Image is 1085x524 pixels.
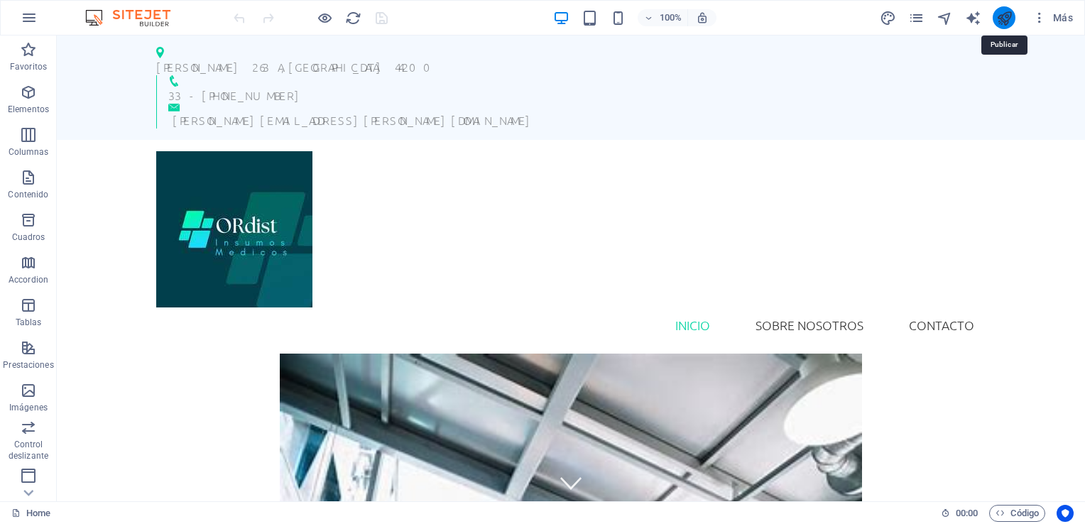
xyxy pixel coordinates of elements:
i: Páginas (Ctrl+Alt+S) [908,10,925,26]
button: Haz clic para salir del modo de previsualización y seguir editando [316,9,333,26]
a: Haz clic para cancelar la selección y doble clic para abrir páginas [11,505,50,522]
p: Cuadros [12,231,45,243]
button: text_generator [964,9,981,26]
button: navigator [936,9,953,26]
h6: Tiempo de la sesión [941,505,978,522]
span: Código [996,505,1039,522]
button: Más [1027,6,1079,29]
button: 100% [638,9,688,26]
button: Código [989,505,1045,522]
span: Más [1032,11,1073,25]
span: : [966,508,968,518]
i: Diseño (Ctrl+Alt+Y) [880,10,896,26]
img: Editor Logo [82,9,188,26]
p: Contenido [8,189,48,200]
i: Al redimensionar, ajustar el nivel de zoom automáticamente para ajustarse al dispositivo elegido. [696,11,709,24]
button: pages [907,9,925,26]
h6: 100% [659,9,682,26]
p: Columnas [9,146,49,158]
button: design [879,9,896,26]
span: 00 00 [956,505,978,522]
i: Navegador [937,10,953,26]
p: Accordion [9,274,48,285]
button: Usercentrics [1057,505,1074,522]
p: Prestaciones [3,359,53,371]
p: Elementos [8,104,49,115]
p: Favoritos [10,61,47,72]
i: Volver a cargar página [345,10,361,26]
button: reload [344,9,361,26]
button: publish [993,6,1015,29]
p: Tablas [16,317,42,328]
p: Imágenes [9,402,48,413]
i: AI Writer [965,10,981,26]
